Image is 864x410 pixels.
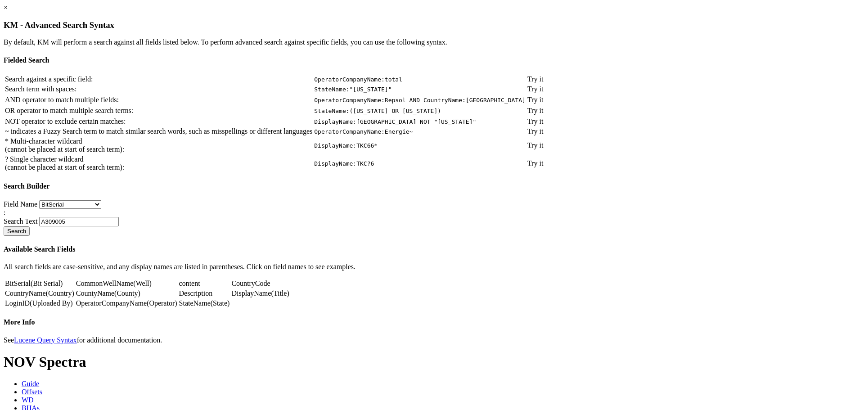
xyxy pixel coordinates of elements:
[527,96,543,104] a: Try it
[4,245,860,253] h4: Available Search Fields
[314,160,374,167] code: DisplayName:TKC?6
[527,85,543,93] a: Try it
[527,117,543,125] a: Try it
[314,76,402,83] code: OperatorCompanyName:total
[4,263,860,271] p: All search fields are case-sensitive, and any display names are listed in parentheses. Click on f...
[4,106,313,115] td: OR operator to match multiple search terms:
[5,279,31,287] a: BitSerial
[22,380,39,387] span: Guide
[76,299,178,308] td: (Operator)
[4,75,313,84] td: Search against a specific field:
[4,117,313,126] td: NOT operator to exclude certain matches:
[5,299,30,307] a: LoginID
[179,299,211,307] a: StateName
[14,336,77,344] a: Lucene Query Syntax
[314,142,378,149] code: DisplayName:TKC66*
[4,38,860,46] p: By default, KM will perform a search against all fields listed below. To perform advanced search ...
[4,209,860,217] div: :
[4,354,860,370] h1: NOV Spectra
[314,118,476,125] code: DisplayName:[GEOGRAPHIC_DATA] NOT "[US_STATE]"
[4,318,860,326] h4: More Info
[76,289,178,298] td: (County)
[4,95,313,104] td: AND operator to match multiple fields:
[314,97,526,104] code: OperatorCompanyName:Repsol AND CountryName:[GEOGRAPHIC_DATA]
[4,56,860,64] h4: Fielded Search
[4,155,313,172] td: ? Single character wildcard (cannot be placed at start of search term):
[231,289,271,297] a: DisplayName
[76,289,114,297] a: CountyName
[76,279,178,288] td: (Well)
[39,217,119,226] input: Ex: A309005
[527,141,543,149] a: Try it
[5,289,46,297] a: CountryName
[76,299,147,307] a: OperatorCompanyName
[4,85,313,94] td: Search term with spaces:
[527,127,543,135] a: Try it
[76,279,134,287] a: CommonWellName
[527,159,543,167] a: Try it
[4,226,30,236] button: Search
[527,107,543,114] a: Try it
[231,279,270,287] a: CountryCode
[4,299,75,308] td: (Uploaded By)
[314,86,391,93] code: StateName:"[US_STATE]"
[4,4,8,11] a: ×
[4,200,37,208] label: Field Name
[231,289,289,298] td: (Title)
[4,217,37,225] label: Search Text
[4,137,313,154] td: * Multi-character wildcard (cannot be placed at start of search term):
[4,279,75,288] td: (Bit Serial)
[4,289,75,298] td: (Country)
[179,299,230,308] td: (State)
[314,108,441,114] code: StateName:([US_STATE] OR [US_STATE])
[527,75,543,83] a: Try it
[4,182,860,190] h4: Search Builder
[4,127,313,136] td: ~ indicates a Fuzzy Search term to match similar search words, such as misspellings or different ...
[22,388,42,396] span: Offsets
[179,279,200,287] a: content
[179,289,213,297] a: Description
[22,396,34,404] span: WD
[4,20,860,30] h3: KM - Advanced Search Syntax
[314,128,413,135] code: OperatorCompanyName:Energie~
[4,336,860,344] p: See for additional documentation.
